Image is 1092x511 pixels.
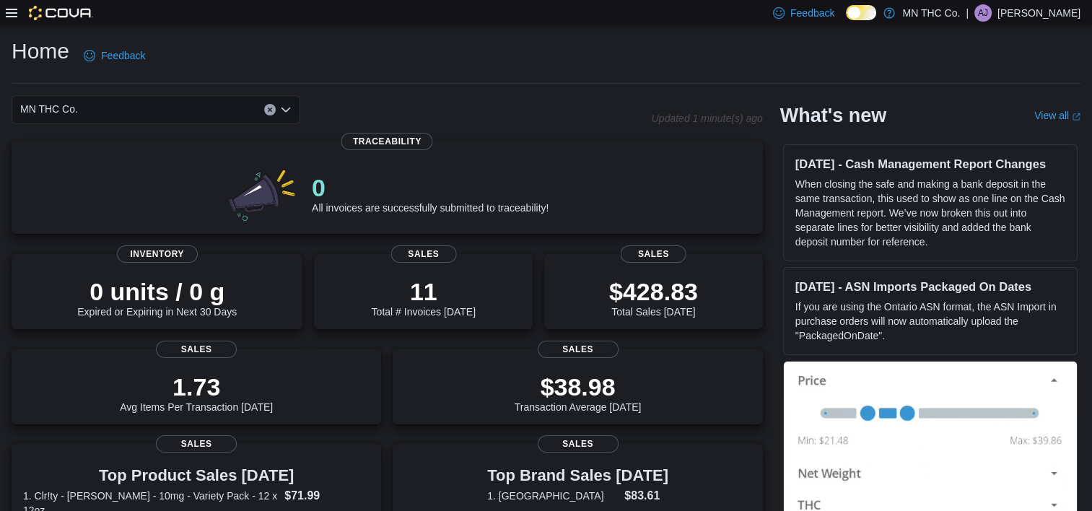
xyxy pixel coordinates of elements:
[264,104,276,115] button: Clear input
[846,20,847,21] span: Dark Mode
[515,372,642,401] p: $38.98
[20,100,78,118] span: MN THC Co.
[77,277,237,306] p: 0 units / 0 g
[795,157,1065,171] h3: [DATE] - Cash Management Report Changes
[795,177,1065,249] p: When closing the safe and making a bank deposit in the same transaction, this used to show as one...
[978,4,988,22] span: AJ
[966,4,969,22] p: |
[846,5,876,20] input: Dark Mode
[790,6,834,20] span: Feedback
[29,6,93,20] img: Cova
[902,4,960,22] p: MN THC Co.
[795,300,1065,343] p: If you are using the Ontario ASN format, the ASN Import in purchase orders will now automatically...
[23,467,370,484] h3: Top Product Sales [DATE]
[312,173,549,214] div: All invoices are successfully submitted to traceability!
[77,277,237,318] div: Expired or Expiring in Next 30 Days
[156,435,237,453] span: Sales
[795,279,1065,294] h3: [DATE] - ASN Imports Packaged On Dates
[1072,113,1080,121] svg: External link
[225,165,300,222] img: 0
[780,104,886,127] h2: What's new
[312,173,549,202] p: 0
[538,435,619,453] span: Sales
[341,133,433,150] span: Traceability
[101,48,145,63] span: Feedback
[156,341,237,358] span: Sales
[12,37,69,66] h1: Home
[621,245,686,263] span: Sales
[997,4,1080,22] p: [PERSON_NAME]
[652,113,763,124] p: Updated 1 minute(s) ago
[372,277,476,318] div: Total # Invoices [DATE]
[390,245,456,263] span: Sales
[120,372,273,401] p: 1.73
[515,372,642,413] div: Transaction Average [DATE]
[609,277,698,318] div: Total Sales [DATE]
[117,245,198,263] span: Inventory
[78,41,151,70] a: Feedback
[284,487,370,505] dd: $71.99
[974,4,992,22] div: Abbey Johnson
[487,467,668,484] h3: Top Brand Sales [DATE]
[487,489,619,503] dt: 1. [GEOGRAPHIC_DATA]
[372,277,476,306] p: 11
[538,341,619,358] span: Sales
[609,277,698,306] p: $428.83
[624,487,668,505] dd: $83.61
[1034,110,1080,121] a: View allExternal link
[120,372,273,413] div: Avg Items Per Transaction [DATE]
[280,104,292,115] button: Open list of options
